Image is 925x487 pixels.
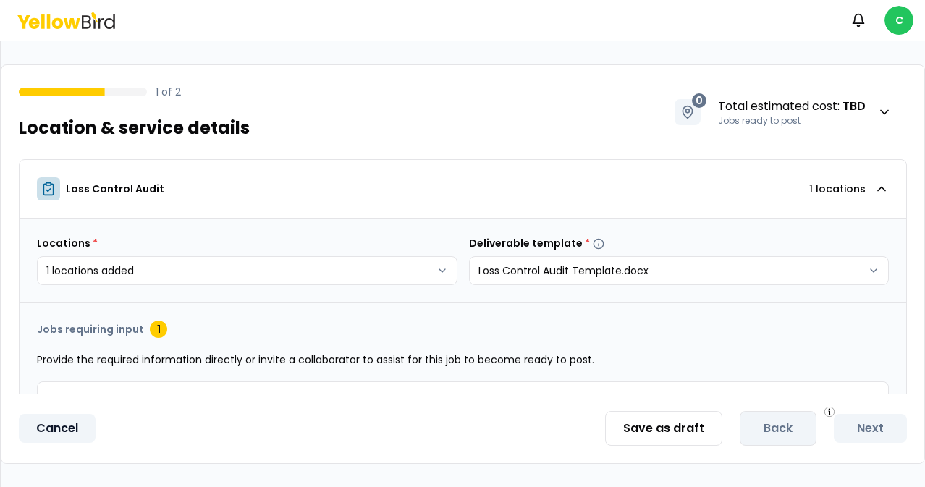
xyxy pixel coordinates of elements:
[884,6,913,35] span: C
[37,322,144,336] h3: Jobs requiring input
[37,352,889,367] p: Provide the required information directly or invite a collaborator to assist for this job to beco...
[718,115,801,127] span: Jobs ready to post
[156,85,181,99] p: 1 of 2
[605,411,722,446] button: Save as draft
[718,98,866,115] span: Total estimated cost :
[46,263,134,278] span: 1 locations added
[66,182,164,196] p: Loss Control Audit
[38,382,888,446] button: [STREET_ADDRESS]Invite collaborator
[478,263,649,278] span: Loss Control Audit Template.docx
[19,414,96,443] button: Cancel
[842,98,866,114] strong: TBD
[150,321,167,338] div: 1
[37,236,98,250] label: Locations
[469,236,604,250] label: Deliverable template
[692,93,706,108] span: 0
[469,256,890,285] button: Loss Control Audit Template.docx
[19,117,250,140] h1: Location & service details
[659,82,907,142] button: 0Total estimated cost: TBDJobs ready to post
[37,256,457,285] button: 1 locations added
[20,160,906,218] button: Loss Control Audit1 locations
[809,182,866,196] p: 1 locations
